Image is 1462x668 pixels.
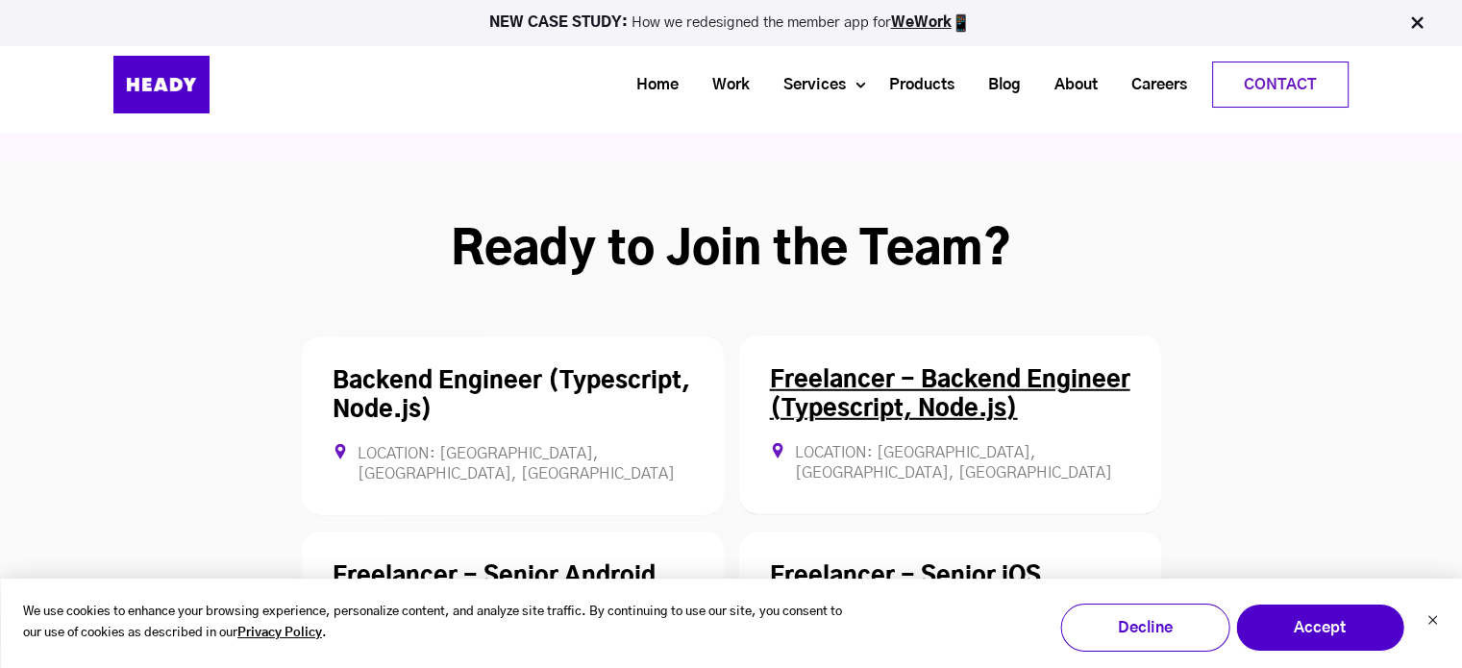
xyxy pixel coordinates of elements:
[237,623,322,645] a: Privacy Policy
[489,15,632,30] strong: NEW CASE STUDY:
[1407,13,1426,33] img: Close Bar
[9,13,1453,33] p: How we redesigned the member app for
[770,369,1130,421] a: Freelancer - Backend Engineer (Typescript, Node.js)
[258,62,1349,108] div: Navigation Menu
[1235,604,1404,652] button: Accept
[688,67,759,103] a: Work
[1107,67,1197,103] a: Careers
[1426,612,1438,632] button: Dismiss cookie banner
[333,370,690,422] a: Backend Engineer (Typescript, Node.js)
[770,565,1041,617] a: Freelancer - Senior iOS Engineer
[1213,62,1348,107] a: Contact
[865,67,964,103] a: Products
[952,13,971,33] img: app emoji
[333,565,656,617] a: Freelancer - Senior Android Engineer
[964,67,1030,103] a: Blog
[23,602,855,646] p: We use cookies to enhance your browsing experience, personalize content, and analyze site traffic...
[612,67,688,103] a: Home
[113,56,210,113] img: Heady_Logo_Web-01 (1)
[451,228,1011,274] strong: Ready to Join the Team?
[1060,604,1229,652] button: Decline
[1030,67,1107,103] a: About
[333,444,693,484] div: Location: [GEOGRAPHIC_DATA], [GEOGRAPHIC_DATA], [GEOGRAPHIC_DATA]
[770,443,1130,483] div: Location: [GEOGRAPHIC_DATA], [GEOGRAPHIC_DATA], [GEOGRAPHIC_DATA]
[891,15,952,30] a: WeWork
[759,67,855,103] a: Services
